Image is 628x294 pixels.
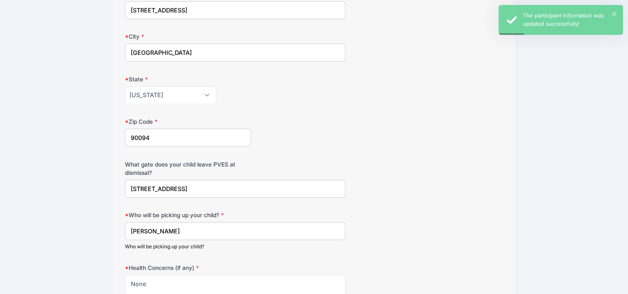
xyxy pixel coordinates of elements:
label: Zip Code [125,118,251,126]
label: State [125,75,251,83]
label: City [125,32,251,41]
label: Who will be picking up your child? [125,211,251,219]
label: Health Concerns (if any) [125,264,251,272]
div: Who will be picking up your child? [125,243,345,250]
label: What gate does your child leave PVES at dismissal? [125,160,251,177]
div: The participant information was updated successfully! [523,12,616,28]
input: xxxxx [125,129,251,147]
button: × [612,12,616,16]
